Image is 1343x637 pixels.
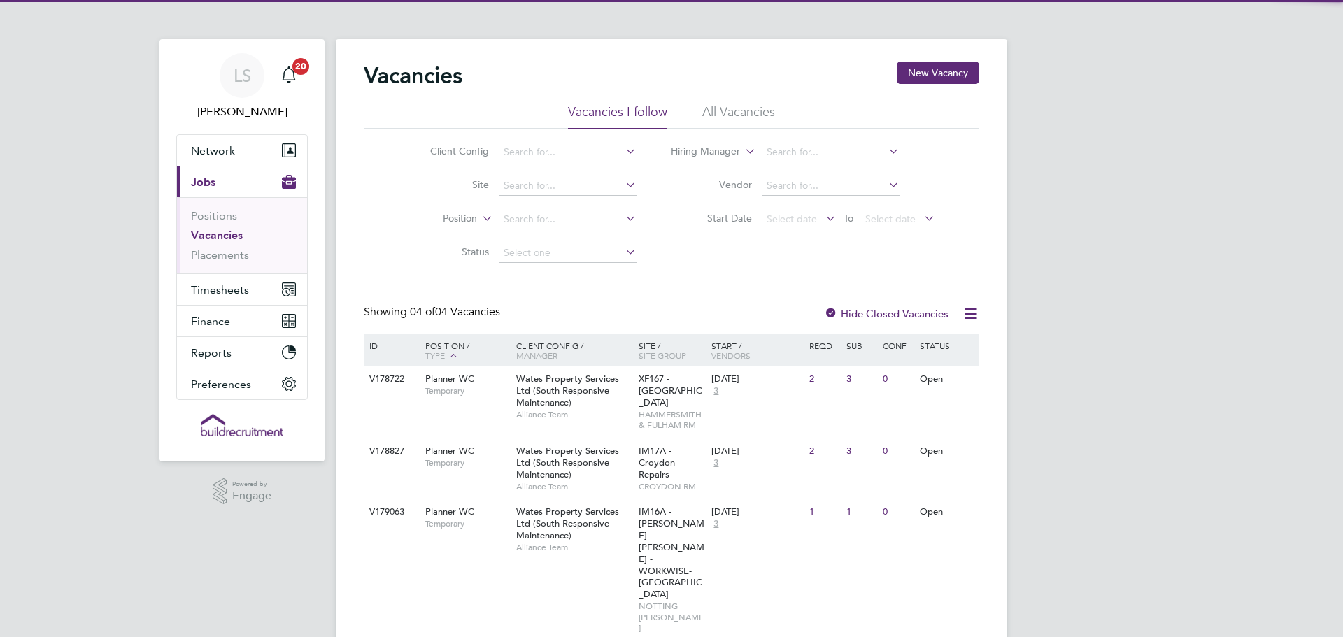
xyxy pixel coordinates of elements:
[516,506,619,541] span: Wates Property Services Ltd (South Responsive Maintenance)
[879,334,916,357] div: Conf
[366,499,415,525] div: V179063
[639,373,702,408] span: XF167 - [GEOGRAPHIC_DATA]
[364,305,503,320] div: Showing
[415,334,513,368] div: Position /
[499,176,637,196] input: Search for...
[708,334,806,367] div: Start /
[425,457,509,468] span: Temporary
[635,334,709,367] div: Site /
[711,518,720,530] span: 3
[397,212,477,226] label: Position
[177,166,307,197] button: Jobs
[711,506,802,518] div: [DATE]
[410,305,500,319] span: 04 Vacancies
[366,334,415,357] div: ID
[639,506,704,600] span: IM16A - [PERSON_NAME] [PERSON_NAME] - WORKWISE- [GEOGRAPHIC_DATA]
[191,209,237,222] a: Positions
[660,145,740,159] label: Hiring Manager
[671,178,752,191] label: Vendor
[425,518,509,529] span: Temporary
[499,143,637,162] input: Search for...
[191,229,243,242] a: Vacancies
[865,213,916,225] span: Select date
[201,414,283,436] img: buildrec-logo-retina.png
[839,209,858,227] span: To
[879,366,916,392] div: 0
[897,62,979,84] button: New Vacancy
[499,210,637,229] input: Search for...
[234,66,251,85] span: LS
[176,103,308,120] span: Leah Seber
[843,438,879,464] div: 3
[711,350,751,361] span: Vendors
[806,334,842,357] div: Reqd
[191,248,249,262] a: Placements
[177,135,307,166] button: Network
[366,366,415,392] div: V178722
[425,445,474,457] span: Planner WC
[366,438,415,464] div: V178827
[711,457,720,469] span: 3
[916,499,977,525] div: Open
[806,438,842,464] div: 2
[516,445,619,480] span: Wates Property Services Ltd (South Responsive Maintenance)
[410,305,435,319] span: 04 of
[843,366,879,392] div: 3
[425,373,474,385] span: Planner WC
[232,490,271,502] span: Engage
[639,350,686,361] span: Site Group
[516,350,557,361] span: Manager
[806,499,842,525] div: 1
[639,601,705,634] span: NOTTING [PERSON_NAME]
[176,414,308,436] a: Go to home page
[671,212,752,224] label: Start Date
[806,366,842,392] div: 2
[191,144,235,157] span: Network
[879,499,916,525] div: 0
[425,350,445,361] span: Type
[513,334,635,367] div: Client Config /
[762,176,900,196] input: Search for...
[639,481,705,492] span: CROYDON RM
[711,385,720,397] span: 3
[191,176,215,189] span: Jobs
[408,145,489,157] label: Client Config
[767,213,817,225] span: Select date
[843,334,879,357] div: Sub
[191,346,232,359] span: Reports
[516,481,632,492] span: Alliance Team
[916,366,977,392] div: Open
[275,53,303,98] a: 20
[364,62,462,90] h2: Vacancies
[191,283,249,296] span: Timesheets
[425,385,509,396] span: Temporary
[702,103,775,129] li: All Vacancies
[711,373,802,385] div: [DATE]
[879,438,916,464] div: 0
[762,143,900,162] input: Search for...
[408,178,489,191] label: Site
[177,197,307,273] div: Jobs
[499,243,637,263] input: Select one
[568,103,667,129] li: Vacancies I follow
[191,315,230,328] span: Finance
[232,478,271,490] span: Powered by
[516,542,632,553] span: Alliance Team
[177,368,307,399] button: Preferences
[213,478,272,505] a: Powered byEngage
[177,274,307,305] button: Timesheets
[843,499,879,525] div: 1
[425,506,474,517] span: Planner WC
[191,378,251,391] span: Preferences
[916,438,977,464] div: Open
[176,53,308,120] a: LS[PERSON_NAME]
[177,306,307,336] button: Finance
[159,39,325,461] nav: Main navigation
[516,409,632,420] span: Alliance Team
[639,445,675,480] span: IM17A - Croydon Repairs
[639,409,705,431] span: HAMMERSMITH & FULHAM RM
[916,334,977,357] div: Status
[177,337,307,368] button: Reports
[711,445,802,457] div: [DATE]
[408,245,489,258] label: Status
